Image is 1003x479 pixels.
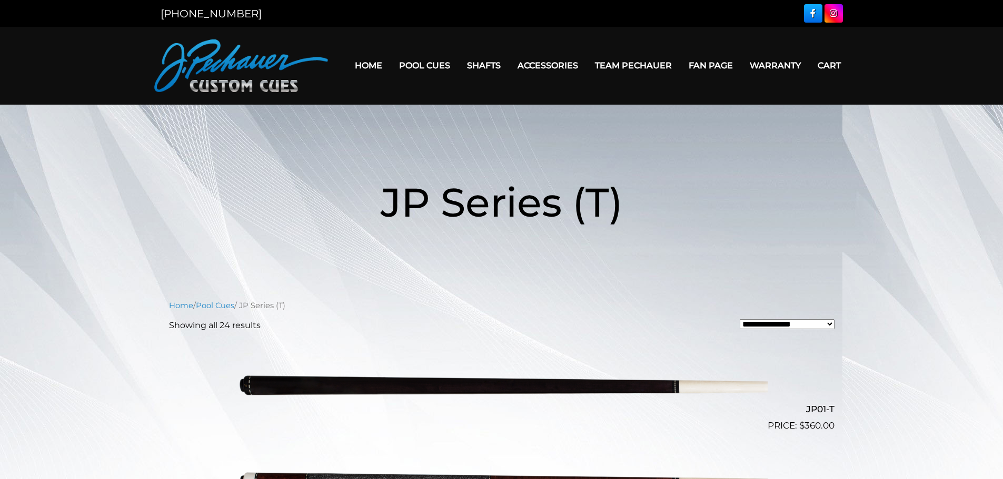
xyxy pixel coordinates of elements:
[161,7,262,20] a: [PHONE_NUMBER]
[741,52,809,79] a: Warranty
[799,420,835,431] bdi: 360.00
[587,52,680,79] a: Team Pechauer
[169,319,261,332] p: Showing all 24 results
[154,39,328,92] img: Pechauer Custom Cues
[169,300,835,311] nav: Breadcrumb
[509,52,587,79] a: Accessories
[391,52,459,79] a: Pool Cues
[169,301,193,310] a: Home
[799,420,805,431] span: $
[740,319,835,329] select: Shop order
[809,52,849,79] a: Cart
[169,340,835,433] a: JP01-T $360.00
[169,400,835,419] h2: JP01-T
[381,178,623,227] span: JP Series (T)
[680,52,741,79] a: Fan Page
[346,52,391,79] a: Home
[196,301,234,310] a: Pool Cues
[459,52,509,79] a: Shafts
[236,340,768,429] img: JP01-T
